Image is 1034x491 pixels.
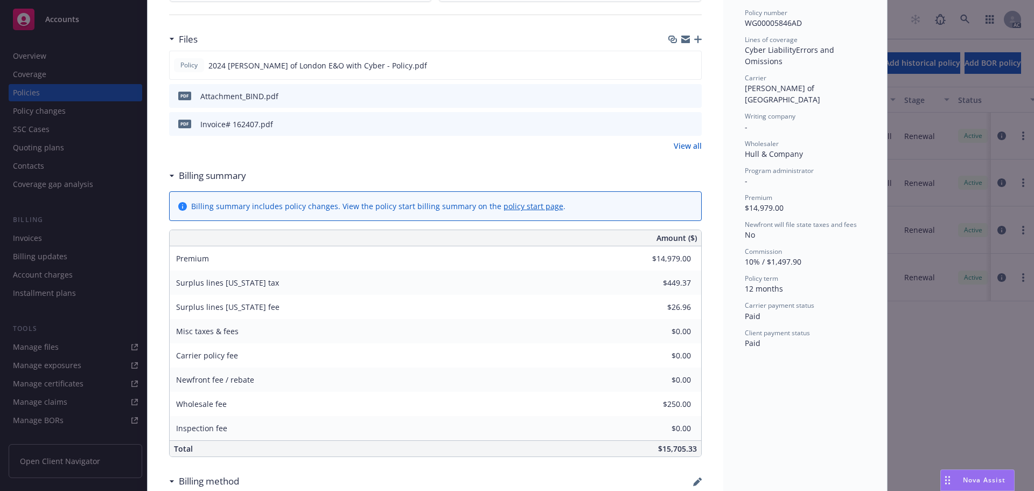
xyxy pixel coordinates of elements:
[191,200,565,212] div: Billing summary includes policy changes. View the policy start billing summary on the .
[176,350,238,361] span: Carrier policy fee
[627,323,697,340] input: 0.00
[176,423,227,433] span: Inspection fee
[178,92,191,100] span: pdf
[745,35,798,44] span: Lines of coverage
[745,274,778,283] span: Policy term
[745,203,784,213] span: $14,979.00
[176,375,254,385] span: Newfront fee / rebate
[169,474,239,488] div: Billing method
[688,91,697,102] button: preview file
[670,91,679,102] button: download file
[169,169,246,183] div: Billing summary
[169,32,198,46] div: Files
[745,193,772,202] span: Premium
[176,399,227,409] span: Wholesale fee
[200,119,273,130] div: Invoice# 162407.pdf
[200,91,278,102] div: Attachment_BIND.pdf
[627,348,697,364] input: 0.00
[179,474,239,488] h3: Billing method
[745,328,810,337] span: Client payment status
[670,119,679,130] button: download file
[745,149,803,159] span: Hull & Company
[745,45,796,55] span: Cyber Liability
[627,372,697,388] input: 0.00
[963,475,1005,485] span: Nova Assist
[627,396,697,412] input: 0.00
[627,275,697,291] input: 0.00
[174,444,193,454] span: Total
[745,45,836,66] span: Errors and Omissions
[745,122,747,132] span: -
[179,32,198,46] h3: Files
[658,444,697,454] span: $15,705.33
[208,60,427,71] span: 2024 [PERSON_NAME] of London E&O with Cyber - Policy.pdf
[674,140,702,151] a: View all
[745,8,787,17] span: Policy number
[627,420,697,437] input: 0.00
[940,469,1015,491] button: Nova Assist
[656,232,697,244] span: Amount ($)
[745,338,760,348] span: Paid
[176,302,280,312] span: Surplus lines [US_STATE] fee
[627,251,697,267] input: 0.00
[688,119,697,130] button: preview file
[176,326,239,336] span: Misc taxes & fees
[941,470,954,490] div: Drag to move
[178,120,191,128] span: pdf
[670,60,679,71] button: download file
[504,201,563,211] a: policy start page
[745,247,782,256] span: Commission
[745,230,755,240] span: No
[745,166,814,175] span: Program administrator
[745,18,802,28] span: WG00005846AD
[745,112,795,121] span: Writing company
[745,311,760,321] span: Paid
[745,220,857,229] span: Newfront will file state taxes and fees
[745,283,783,294] span: 12 months
[627,299,697,315] input: 0.00
[745,139,779,148] span: Wholesaler
[745,257,801,267] span: 10% / $1,497.90
[687,60,697,71] button: preview file
[745,176,747,186] span: -
[745,73,766,82] span: Carrier
[745,83,820,105] span: [PERSON_NAME] of [GEOGRAPHIC_DATA]
[176,253,209,264] span: Premium
[179,169,246,183] h3: Billing summary
[745,301,814,310] span: Carrier payment status
[178,60,200,70] span: Policy
[176,278,279,288] span: Surplus lines [US_STATE] tax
